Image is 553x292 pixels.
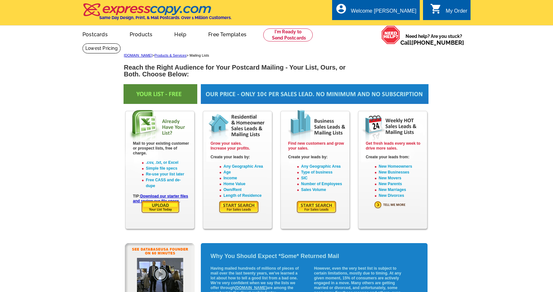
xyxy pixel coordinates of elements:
[301,175,345,181] li: SIC
[288,141,344,151] span: Find new customers and grow your sales.
[201,84,428,104] img: Only 10 cents per sales lead. No minimum and no subscription.
[211,141,242,146] span: Grow your sales.
[374,200,415,209] img: TELL ME MORE
[411,39,464,46] a: [PHONE_NUMBER]
[146,177,190,189] li: Free CASS and de-dupe
[223,169,267,175] li: Age
[223,175,267,181] li: Income
[301,187,345,193] li: Sales Volume
[366,155,422,160] p: Create your leads from:
[335,3,347,15] i: account_circle
[430,7,467,15] a: shopping_cart My Order
[133,194,190,204] p: TIP: .
[379,193,422,198] li: New Divorces
[72,26,118,41] a: Postcards
[379,169,422,175] li: New Businesses
[223,187,267,193] li: Own/Rent
[198,26,257,41] a: Free Templates
[99,15,232,20] h4: Same Day Design, Print, & Mail Postcards. Over 1 Million Customers.
[400,39,464,46] span: Call
[141,200,180,214] img: Upload your existing mailing list of customers or prospects today.
[379,175,422,181] li: New Movers
[154,53,186,57] a: Products & Services
[82,8,232,20] a: Same Day Design, Print, & Mail Postcards. Over 1 Million Customers.
[124,53,152,57] a: [DOMAIN_NAME]
[379,163,422,169] li: New Homeowners
[288,155,345,160] p: Create your leads by:
[133,194,188,203] a: Download our starter files and review our file specs
[146,165,190,171] li: Simple file specs
[211,155,267,160] p: Create your leads by:
[379,181,422,187] li: New Parents
[223,193,267,198] li: Length of Residence
[164,26,197,41] a: Help
[366,141,420,151] span: Get fresh leads every week to drive more sales.
[211,146,250,151] span: Increase your profits.
[301,163,345,169] li: Any Geographic Area
[219,200,259,214] img: START YOUR SEARCH FOR SALES LEADS
[223,163,267,169] li: Any Geographic Area
[446,8,467,17] div: My Order
[124,53,209,57] span: > > Mailing Lists
[301,169,345,175] li: Type of business
[223,181,267,187] li: Home Value
[301,181,345,187] li: Number of Employees
[379,187,422,193] li: New Marriages
[124,64,353,78] h1: Reach the Right Audience for Your Postcard Mailing - Your List, Ours, or Both. Choose Below:
[235,286,267,290] a: [DOMAIN_NAME]
[430,3,442,15] i: shopping_cart
[119,26,163,41] a: Products
[211,253,418,260] h2: Why You Should Expect *Some* Returned Mail
[400,33,467,46] span: Need help? Are you stuck?
[133,141,190,156] p: Mail to your existing customer or prospect lists, free of charge.
[124,84,197,104] img: Only 10 cents per sales lead. No minimum and no subscription.
[381,26,400,44] img: help
[146,171,190,177] li: Re-use your list later
[146,160,190,165] li: .csv, .txt, or Excel
[351,8,416,17] div: Welcome [PERSON_NAME]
